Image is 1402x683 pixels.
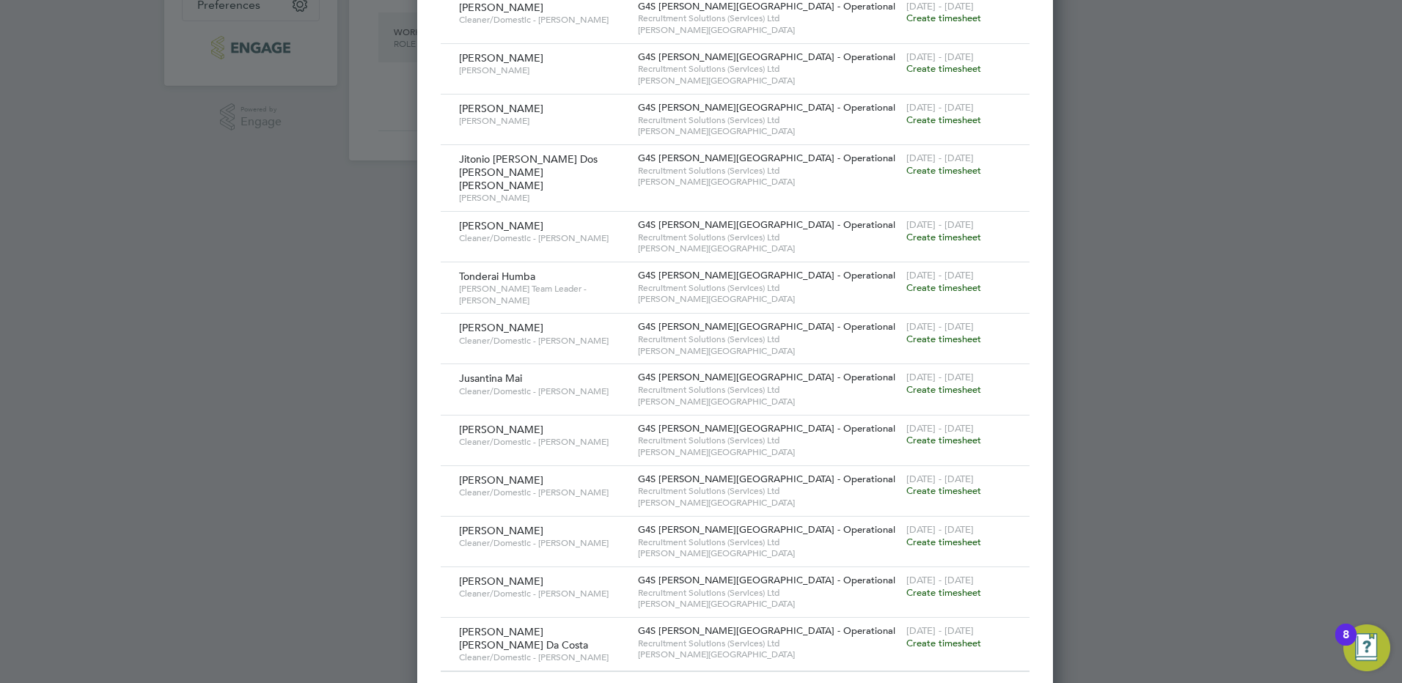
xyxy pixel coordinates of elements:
span: [DATE] - [DATE] [906,101,974,114]
span: G4S [PERSON_NAME][GEOGRAPHIC_DATA] - Operational [638,624,895,637]
span: G4S [PERSON_NAME][GEOGRAPHIC_DATA] - Operational [638,422,895,435]
span: Create timesheet [906,586,981,599]
span: Recruitment Solutions (Services) Ltd [638,638,899,649]
span: [DATE] - [DATE] [906,473,974,485]
span: [PERSON_NAME][GEOGRAPHIC_DATA] [638,547,899,559]
span: Recruitment Solutions (Services) Ltd [638,165,899,177]
button: Open Resource Center, 8 new notifications [1343,624,1390,671]
span: Recruitment Solutions (Services) Ltd [638,536,899,548]
span: [PERSON_NAME][GEOGRAPHIC_DATA] [638,598,899,610]
span: [PERSON_NAME] [PERSON_NAME] Da Costa [459,625,588,651]
span: [PERSON_NAME][GEOGRAPHIC_DATA] [638,75,899,86]
span: Tonderai Humba [459,270,535,283]
span: Recruitment Solutions (Services) Ltd [638,63,899,75]
span: [PERSON_NAME][GEOGRAPHIC_DATA] [638,649,899,660]
span: [PERSON_NAME] [459,64,627,76]
span: Cleaner/Domestic - [PERSON_NAME] [459,232,627,244]
span: [PERSON_NAME] [459,51,543,64]
span: Jusantina Mai [459,372,522,385]
span: Create timesheet [906,484,981,497]
span: Create timesheet [906,333,981,345]
span: Cleaner/Domestic - [PERSON_NAME] [459,487,627,498]
span: G4S [PERSON_NAME][GEOGRAPHIC_DATA] - Operational [638,574,895,586]
span: G4S [PERSON_NAME][GEOGRAPHIC_DATA] - Operational [638,218,895,231]
span: Create timesheet [906,536,981,548]
span: Recruitment Solutions (Services) Ltd [638,333,899,345]
span: Create timesheet [906,281,981,294]
span: [PERSON_NAME][GEOGRAPHIC_DATA] [638,293,899,305]
span: [PERSON_NAME][GEOGRAPHIC_DATA] [638,243,899,254]
span: Create timesheet [906,62,981,75]
span: Recruitment Solutions (Services) Ltd [638,282,899,294]
span: [PERSON_NAME] [459,473,543,487]
span: G4S [PERSON_NAME][GEOGRAPHIC_DATA] - Operational [638,152,895,164]
span: [PERSON_NAME] [459,115,627,127]
span: Create timesheet [906,383,981,396]
span: Recruitment Solutions (Services) Ltd [638,12,899,24]
span: Cleaner/Domestic - [PERSON_NAME] [459,436,627,448]
span: [PERSON_NAME] [459,423,543,436]
span: Create timesheet [906,114,981,126]
span: [PERSON_NAME] [459,219,543,232]
span: Create timesheet [906,164,981,177]
span: [DATE] - [DATE] [906,422,974,435]
span: [PERSON_NAME] [459,524,543,537]
span: [PERSON_NAME][GEOGRAPHIC_DATA] [638,497,899,509]
span: [PERSON_NAME] [459,192,627,204]
span: [DATE] - [DATE] [906,624,974,637]
span: [DATE] - [DATE] [906,269,974,281]
span: Jitonio [PERSON_NAME] Dos [PERSON_NAME] [PERSON_NAME] [459,152,598,192]
span: [PERSON_NAME][GEOGRAPHIC_DATA] [638,396,899,407]
span: Cleaner/Domestic - [PERSON_NAME] [459,335,627,347]
span: G4S [PERSON_NAME][GEOGRAPHIC_DATA] - Operational [638,371,895,383]
span: Create timesheet [906,231,981,243]
span: Cleaner/Domestic - [PERSON_NAME] [459,385,627,397]
span: Cleaner/Domestic - [PERSON_NAME] [459,651,627,663]
span: [DATE] - [DATE] [906,152,974,164]
span: [DATE] - [DATE] [906,523,974,536]
span: [PERSON_NAME] [459,102,543,115]
span: G4S [PERSON_NAME][GEOGRAPHIC_DATA] - Operational [638,269,895,281]
span: Recruitment Solutions (Services) Ltd [638,384,899,396]
span: Create timesheet [906,637,981,649]
span: Cleaner/Domestic - [PERSON_NAME] [459,588,627,599]
span: [PERSON_NAME][GEOGRAPHIC_DATA] [638,176,899,188]
span: Recruitment Solutions (Services) Ltd [638,435,899,446]
span: Cleaner/Domestic - [PERSON_NAME] [459,537,627,549]
span: [PERSON_NAME] [459,321,543,334]
span: [PERSON_NAME][GEOGRAPHIC_DATA] [638,345,899,357]
span: [PERSON_NAME] [459,575,543,588]
span: [DATE] - [DATE] [906,218,974,231]
span: Cleaner/Domestic - [PERSON_NAME] [459,14,627,26]
span: G4S [PERSON_NAME][GEOGRAPHIC_DATA] - Operational [638,51,895,63]
span: G4S [PERSON_NAME][GEOGRAPHIC_DATA] - Operational [638,473,895,485]
div: 8 [1343,635,1349,654]
span: Recruitment Solutions (Services) Ltd [638,232,899,243]
span: [DATE] - [DATE] [906,371,974,383]
span: [PERSON_NAME][GEOGRAPHIC_DATA] [638,125,899,137]
span: G4S [PERSON_NAME][GEOGRAPHIC_DATA] - Operational [638,101,895,114]
span: [PERSON_NAME] Team Leader - [PERSON_NAME] [459,283,627,306]
span: Recruitment Solutions (Services) Ltd [638,587,899,599]
span: [PERSON_NAME][GEOGRAPHIC_DATA] [638,446,899,458]
span: [PERSON_NAME] [459,1,543,14]
span: [DATE] - [DATE] [906,574,974,586]
span: G4S [PERSON_NAME][GEOGRAPHIC_DATA] - Operational [638,523,895,536]
span: Create timesheet [906,12,981,24]
span: [PERSON_NAME][GEOGRAPHIC_DATA] [638,24,899,36]
span: Create timesheet [906,434,981,446]
span: [DATE] - [DATE] [906,51,974,63]
span: Recruitment Solutions (Services) Ltd [638,114,899,126]
span: [DATE] - [DATE] [906,320,974,333]
span: G4S [PERSON_NAME][GEOGRAPHIC_DATA] - Operational [638,320,895,333]
span: Recruitment Solutions (Services) Ltd [638,485,899,497]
